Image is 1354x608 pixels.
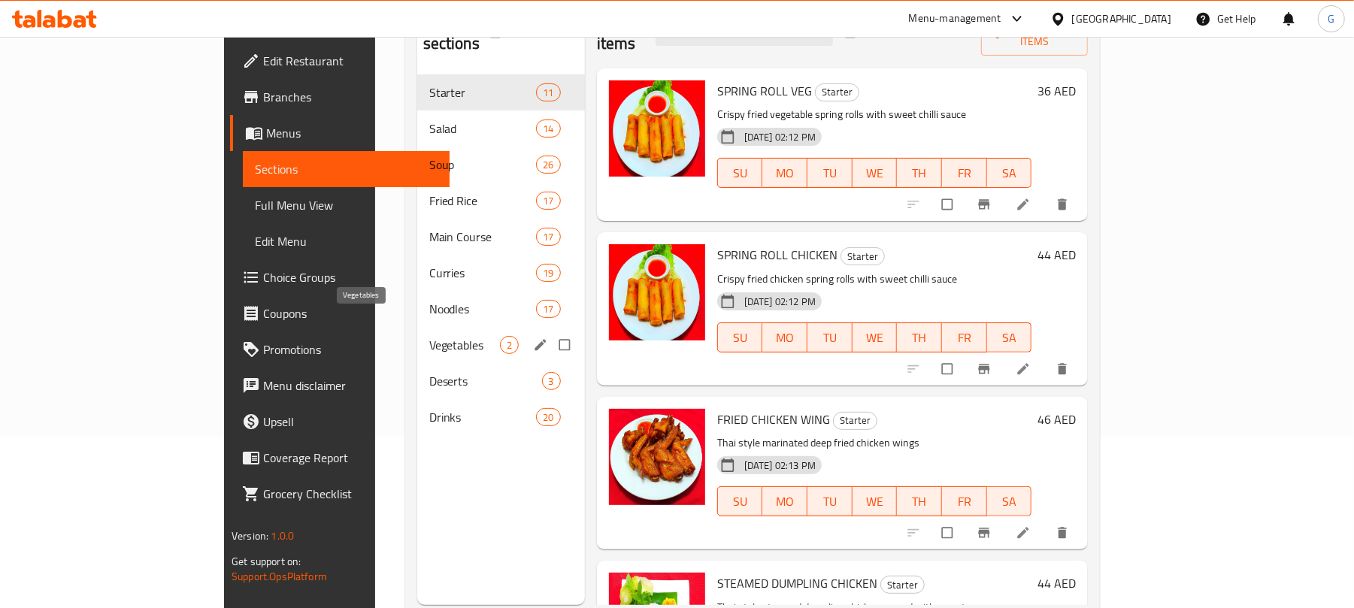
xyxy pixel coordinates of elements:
[987,486,1032,516] button: SA
[948,162,981,184] span: FR
[841,248,884,265] span: Starter
[807,486,853,516] button: TU
[813,327,847,349] span: TU
[933,519,965,547] span: Select to update
[537,86,559,100] span: 11
[816,83,859,101] span: Starter
[417,147,585,183] div: Soup26
[738,130,822,144] span: [DATE] 02:12 PM
[232,526,268,546] span: Version:
[762,158,807,188] button: MO
[232,567,327,586] a: Support.OpsPlatform
[933,355,965,383] span: Select to update
[1046,352,1082,386] button: delete
[1072,11,1171,27] div: [GEOGRAPHIC_DATA]
[993,162,1026,184] span: SA
[717,486,763,516] button: SU
[942,158,987,188] button: FR
[859,327,892,349] span: WE
[762,486,807,516] button: MO
[263,449,438,467] span: Coverage Report
[243,223,450,259] a: Edit Menu
[429,228,537,246] div: Main Course
[263,413,438,431] span: Upsell
[536,192,560,210] div: items
[537,230,559,244] span: 17
[1016,361,1034,377] a: Edit menu item
[230,331,450,368] a: Promotions
[807,158,853,188] button: TU
[429,408,537,426] span: Drinks
[724,491,757,513] span: SU
[536,156,560,174] div: items
[429,372,542,390] span: Deserts
[738,295,822,309] span: [DATE] 02:12 PM
[813,491,847,513] span: TU
[417,363,585,399] div: Deserts3
[429,192,537,210] span: Fried Rice
[429,336,500,354] span: Vegetables
[255,232,438,250] span: Edit Menu
[987,322,1032,352] button: SA
[536,408,560,426] div: items
[724,327,757,349] span: SU
[834,412,877,429] span: Starter
[266,124,438,142] span: Menus
[813,162,847,184] span: TU
[230,476,450,512] a: Grocery Checklist
[738,458,822,473] span: [DATE] 02:13 PM
[942,322,987,352] button: FR
[417,110,585,147] div: Salad14
[423,10,490,55] h2: Menu sections
[263,485,438,503] span: Grocery Checklist
[942,486,987,516] button: FR
[597,10,638,55] h2: Menu items
[255,160,438,178] span: Sections
[762,322,807,352] button: MO
[768,162,801,184] span: MO
[536,228,560,246] div: items
[609,244,705,340] img: SPRING ROLL CHICKEN
[537,194,559,208] span: 17
[417,74,585,110] div: Starter11
[859,491,892,513] span: WE
[243,151,450,187] a: Sections
[724,162,757,184] span: SU
[429,300,537,318] span: Noodles
[417,327,585,363] div: Vegetables2edit
[536,300,560,318] div: items
[537,122,559,136] span: 14
[833,412,877,430] div: Starter
[841,247,885,265] div: Starter
[880,576,925,594] div: Starter
[807,322,853,352] button: TU
[417,219,585,255] div: Main Course17
[230,259,450,295] a: Choice Groups
[1037,244,1076,265] h6: 44 AED
[717,434,1032,452] p: Thai style marinated deep fried chicken wings
[263,377,438,395] span: Menu disclaimer
[948,491,981,513] span: FR
[536,83,560,101] div: items
[255,196,438,214] span: Full Menu View
[897,486,942,516] button: TH
[815,83,859,101] div: Starter
[230,368,450,404] a: Menu disclaimer
[429,119,537,138] span: Salad
[881,576,924,594] span: Starter
[230,440,450,476] a: Coverage Report
[263,268,438,286] span: Choice Groups
[417,291,585,327] div: Noodles17
[903,491,936,513] span: TH
[271,526,294,546] span: 1.0.0
[537,266,559,280] span: 19
[717,244,838,266] span: SPRING ROLL CHICKEN
[717,270,1032,289] p: Crispy fried chicken spring rolls with sweet chilli sauce
[263,304,438,322] span: Coupons
[897,158,942,188] button: TH
[232,552,301,571] span: Get support on:
[1037,409,1076,430] h6: 46 AED
[1016,525,1034,540] a: Edit menu item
